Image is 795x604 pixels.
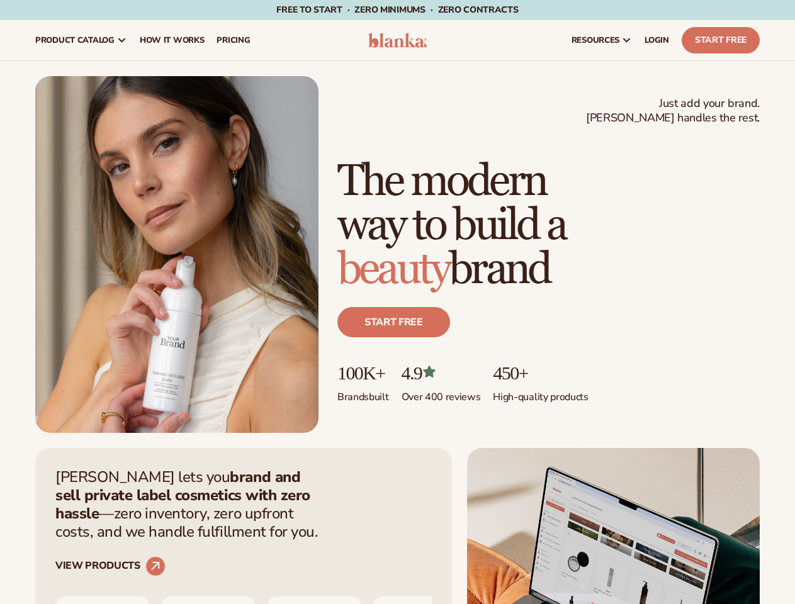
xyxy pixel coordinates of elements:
[402,383,481,404] p: Over 400 reviews
[402,362,481,383] p: 4.9
[337,160,760,292] h1: The modern way to build a brand
[140,35,205,45] span: How It Works
[217,35,250,45] span: pricing
[586,96,760,126] span: Just add your brand. [PERSON_NAME] handles the rest.
[35,76,319,433] img: Female holding tanning mousse.
[55,468,326,540] p: [PERSON_NAME] lets you —zero inventory, zero upfront costs, and we handle fulfillment for you.
[337,383,389,404] p: Brands built
[337,307,450,337] a: Start free
[682,27,760,53] a: Start Free
[572,35,619,45] span: resources
[493,362,588,383] p: 450+
[55,467,310,523] strong: brand and sell private label cosmetics with zero hassle
[638,20,675,60] a: LOGIN
[29,20,133,60] a: product catalog
[565,20,638,60] a: resources
[337,362,389,383] p: 100K+
[493,383,588,404] p: High-quality products
[645,35,669,45] span: LOGIN
[55,556,166,576] a: VIEW PRODUCTS
[368,33,427,48] img: logo
[210,20,256,60] a: pricing
[337,243,449,296] span: beauty
[276,4,518,16] span: Free to start · ZERO minimums · ZERO contracts
[35,35,115,45] span: product catalog
[133,20,211,60] a: How It Works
